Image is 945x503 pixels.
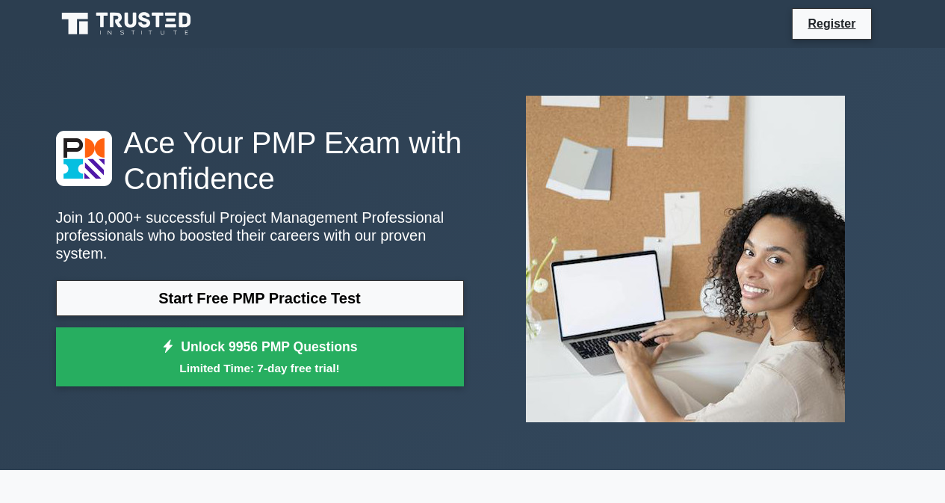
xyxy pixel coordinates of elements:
p: Join 10,000+ successful Project Management Professional professionals who boosted their careers w... [56,209,464,262]
a: Start Free PMP Practice Test [56,280,464,316]
h1: Ace Your PMP Exam with Confidence [56,125,464,197]
a: Register [799,14,864,33]
small: Limited Time: 7-day free trial! [75,359,445,377]
a: Unlock 9956 PMP QuestionsLimited Time: 7-day free trial! [56,327,464,387]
